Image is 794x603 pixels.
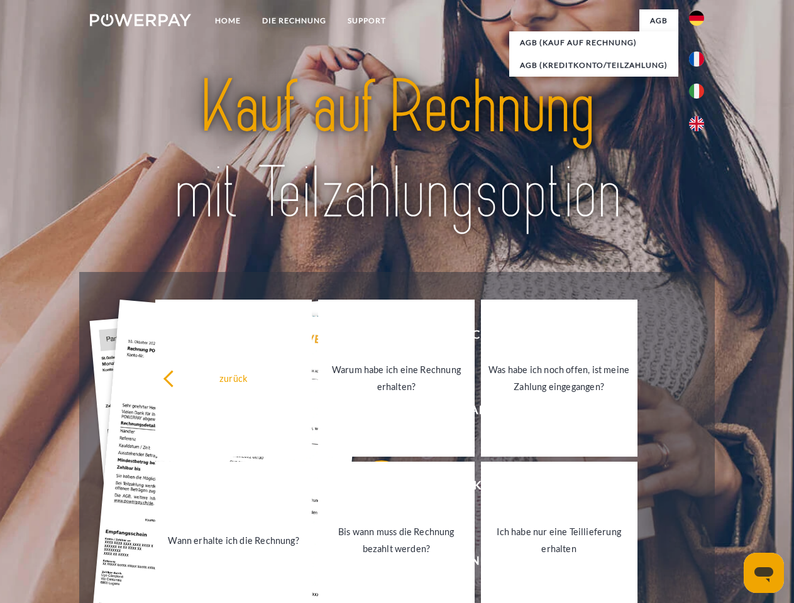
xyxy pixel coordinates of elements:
div: zurück [163,369,304,386]
div: Was habe ich noch offen, ist meine Zahlung eingegangen? [488,361,630,395]
a: SUPPORT [337,9,397,32]
img: fr [689,52,704,67]
div: Ich habe nur eine Teillieferung erhalten [488,523,630,557]
img: title-powerpay_de.svg [120,60,674,241]
a: Was habe ich noch offen, ist meine Zahlung eingegangen? [481,300,637,457]
div: Warum habe ich eine Rechnung erhalten? [326,361,467,395]
div: Wann erhalte ich die Rechnung? [163,531,304,548]
img: it [689,84,704,99]
a: AGB (Kreditkonto/Teilzahlung) [509,54,678,77]
img: de [689,11,704,26]
img: logo-powerpay-white.svg [90,14,191,26]
a: Home [204,9,251,32]
div: Bis wann muss die Rechnung bezahlt werden? [326,523,467,557]
img: en [689,116,704,131]
a: agb [639,9,678,32]
iframe: Schaltfläche zum Öffnen des Messaging-Fensters [744,553,784,593]
a: AGB (Kauf auf Rechnung) [509,31,678,54]
a: DIE RECHNUNG [251,9,337,32]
